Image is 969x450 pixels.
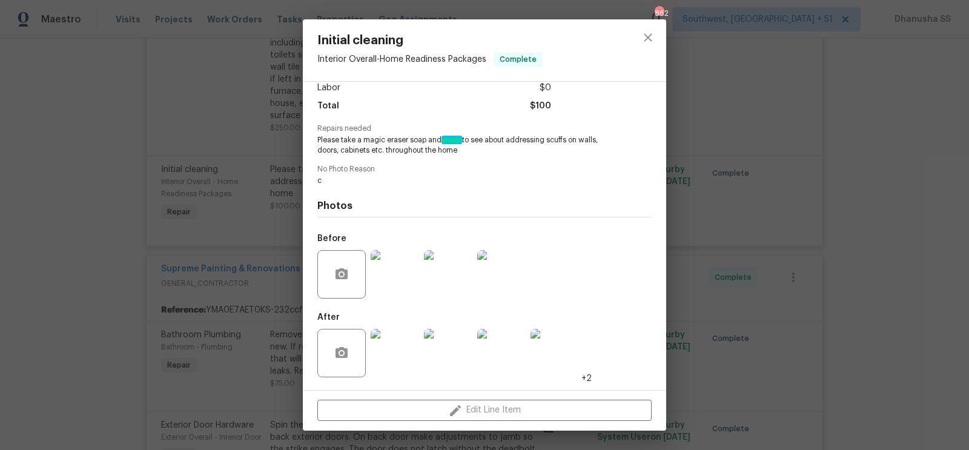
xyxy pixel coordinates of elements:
span: $0 [540,79,551,97]
span: Labor [317,79,340,97]
div: 862 [655,7,663,19]
h5: Before [317,234,346,243]
span: Total [317,98,339,115]
span: Repairs needed [317,125,652,133]
span: Complete [495,53,541,65]
button: close [633,23,663,52]
span: Please take a magic eraser soap and to see about addressing scuffs on walls, doors, cabinets etc.... [317,135,618,156]
span: Initial cleaning [317,34,543,47]
span: +2 [581,372,592,385]
span: Interior Overall - Home Readiness Packages [317,55,486,64]
h4: Photos [317,200,652,212]
h5: After [317,313,340,322]
span: c [317,176,618,186]
em: water [442,136,462,144]
span: $100 [530,98,551,115]
span: No Photo Reason [317,165,652,173]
